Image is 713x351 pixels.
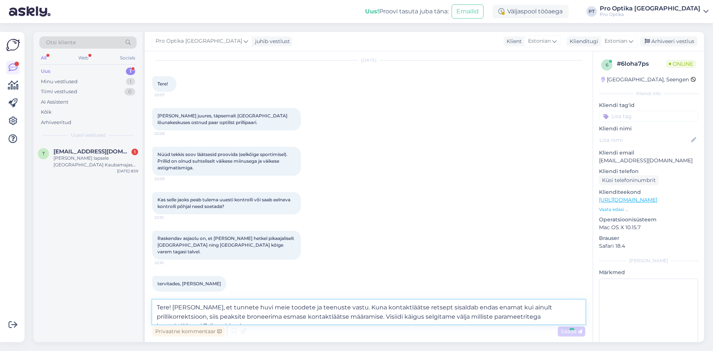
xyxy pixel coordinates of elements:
[599,257,698,264] div: [PERSON_NAME]
[157,197,292,209] span: Kas selle jaoks peab tulema uuesti kontrolli või saab eelneva kontrolli põhjal need soetada?
[666,60,696,68] span: Online
[41,68,51,75] div: Uus
[492,5,569,18] div: Väljaspool tööaega
[599,188,698,196] p: Klienditeekond
[617,59,666,68] div: # 6loha7ps
[157,81,168,87] span: Tere!
[599,125,698,133] p: Kliendi nimi
[452,4,484,19] button: Emailid
[599,242,698,250] p: Safari 18.4
[53,148,131,155] span: tuiskjarmo@gmail.com
[39,53,48,63] div: All
[599,234,698,242] p: Brauser
[599,149,698,157] p: Kliendi email
[118,53,137,63] div: Socials
[131,149,138,155] div: 1
[41,119,71,126] div: Arhiveeritud
[599,216,698,224] p: Operatsioonisüsteem
[599,269,698,276] p: Märkmed
[71,132,105,139] span: Uued vestlused
[126,78,135,85] div: 1
[599,101,698,109] p: Kliendi tag'id
[599,136,690,144] input: Lisa nimi
[6,38,20,52] img: Askly Logo
[157,152,289,170] span: Nüüd tekkis soov läätsesid proovida (eelkõige sportimisel). Prillid on olnud suhteliselt väikese ...
[601,76,689,84] div: [GEOGRAPHIC_DATA], Seengen
[42,151,45,156] span: t
[77,53,90,63] div: Web
[606,62,608,68] span: 6
[599,175,659,185] div: Küsi telefoninumbrit
[41,108,52,116] div: Kõik
[126,68,135,75] div: 1
[252,38,290,45] div: juhib vestlust
[154,260,182,266] span: 22:10
[600,6,700,12] div: Pro Optika [GEOGRAPHIC_DATA]
[46,39,76,46] span: Otsi kliente
[53,155,138,168] div: [PERSON_NAME] lapsele [GEOGRAPHIC_DATA] Kaubamajas silmaarsti aega kas [PERSON_NAME] 10:30 on ka ...
[599,157,698,165] p: [EMAIL_ADDRESS][DOMAIN_NAME]
[586,6,597,17] div: PT
[599,111,698,122] input: Lisa tag
[600,12,700,17] div: Pro Optika
[154,292,182,298] span: 22:16
[157,281,221,286] span: tervitades, [PERSON_NAME]
[600,6,709,17] a: Pro Optika [GEOGRAPHIC_DATA]Pro Optika
[528,37,551,45] span: Estonian
[599,206,698,213] p: Vaata edasi ...
[41,78,78,85] div: Minu vestlused
[41,98,68,106] div: AI Assistent
[154,131,182,136] span: 22:08
[156,37,242,45] span: Pro Optika [GEOGRAPHIC_DATA]
[124,88,135,95] div: 0
[567,38,598,45] div: Klienditugi
[154,176,182,182] span: 22:09
[599,224,698,231] p: Mac OS X 10.15.7
[154,92,182,98] span: 22:07
[599,90,698,97] div: Kliendi info
[152,57,585,64] div: [DATE]
[599,196,657,203] a: [URL][DOMAIN_NAME]
[504,38,522,45] div: Klient
[157,113,289,125] span: [PERSON_NAME] juures, täpsemalt [GEOGRAPHIC_DATA] lõunakeskuses ostnud paar optilist prillipaari.
[605,37,627,45] span: Estonian
[640,36,697,46] div: Arhiveeri vestlus
[365,7,449,16] div: Proovi tasuta juba täna:
[117,168,138,174] div: [DATE] 8:59
[154,215,182,220] span: 22:10
[157,235,295,254] span: Raskendav asjaolu on, et [PERSON_NAME] hetkel pikaajaliselt [GEOGRAPHIC_DATA] ning [GEOGRAPHIC_DA...
[599,168,698,175] p: Kliendi telefon
[365,8,379,15] b: Uus!
[41,88,77,95] div: Tiimi vestlused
